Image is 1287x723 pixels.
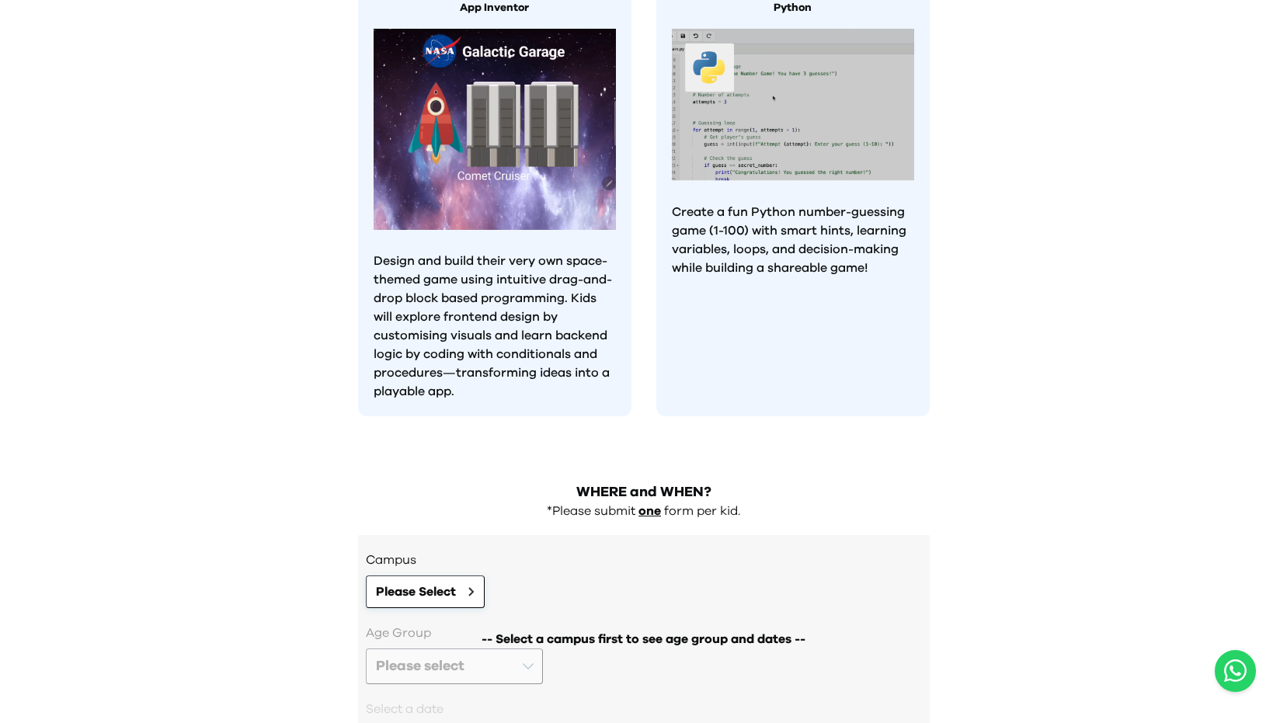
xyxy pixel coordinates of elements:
[672,29,914,182] img: Kids learning to code
[374,29,616,230] img: Kids learning to code
[374,252,616,401] p: Design and build their very own space-themed game using intuitive drag-and-drop block based progr...
[366,551,922,569] h3: Campus
[1215,650,1256,692] a: Chat with us on WhatsApp
[638,503,661,520] p: one
[482,630,805,648] span: -- Select a campus first to see age group and dates --
[672,203,914,277] p: Create a fun Python number-guessing game (1-100) with smart hints, learning variables, loops, and...
[376,582,456,601] span: Please Select
[358,481,930,503] h2: WHERE and WHEN?
[366,575,485,608] button: Please Select
[1215,650,1256,692] button: Open WhatsApp chat
[358,503,930,520] div: *Please submit form per kid.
